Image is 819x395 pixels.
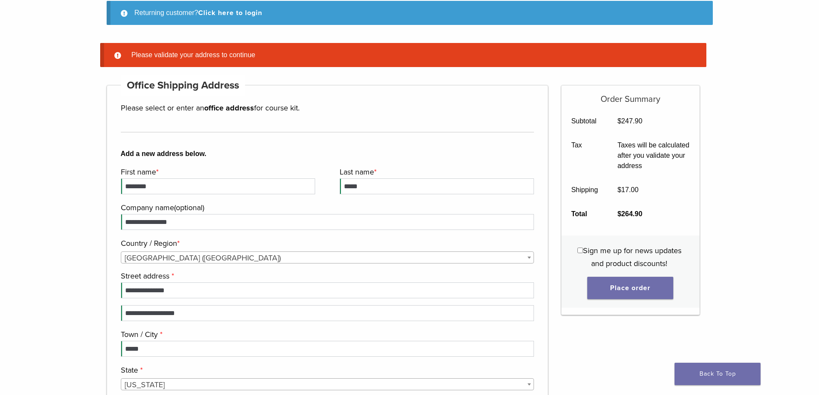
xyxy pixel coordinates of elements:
[561,133,608,178] th: Tax
[121,252,534,264] span: United States (US)
[121,328,532,341] label: Town / City
[617,186,621,193] span: $
[121,251,534,263] span: Country / Region
[675,363,761,385] a: Back To Top
[561,178,608,202] th: Shipping
[617,210,621,217] span: $
[561,86,699,104] h5: Order Summary
[121,364,532,377] label: State
[121,378,534,390] span: State
[617,210,642,217] bdi: 264.90
[608,133,699,178] td: Taxes will be calculated after you validate your address
[561,109,608,133] th: Subtotal
[617,186,638,193] bdi: 17.00
[121,165,313,178] label: First name
[107,1,713,25] div: Returning customer?
[577,248,583,253] input: Sign me up for news updates and product discounts!
[121,149,534,159] b: Add a new address below.
[617,117,621,125] span: $
[204,103,254,113] strong: office address
[121,237,532,250] label: Country / Region
[198,9,262,17] a: Click here to login
[174,203,204,212] span: (optional)
[121,101,534,114] p: Please select or enter an for course kit.
[561,202,608,226] th: Total
[617,117,642,125] bdi: 247.90
[587,277,673,299] button: Place order
[121,201,532,214] label: Company name
[128,50,693,60] li: Please validate your address to continue
[121,75,245,96] h4: Office Shipping Address
[121,379,534,391] span: Washington
[340,165,532,178] label: Last name
[583,246,681,268] span: Sign me up for news updates and product discounts!
[121,269,532,282] label: Street address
